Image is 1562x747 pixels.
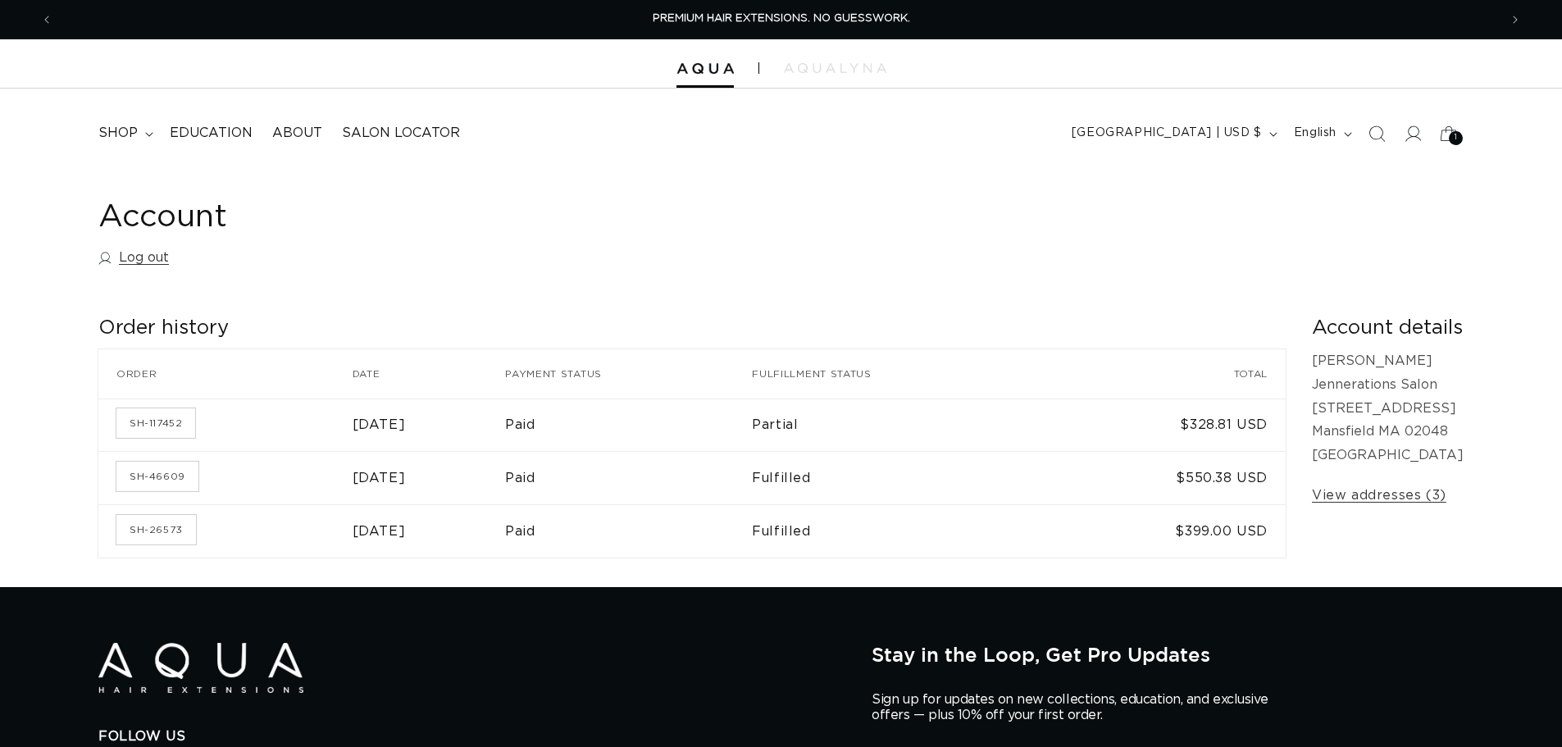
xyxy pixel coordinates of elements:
[98,246,169,270] a: Log out
[98,125,138,142] span: shop
[1072,125,1262,142] span: [GEOGRAPHIC_DATA] | USD $
[98,316,1286,341] h2: Order history
[98,643,303,693] img: Aqua Hair Extensions
[676,63,734,75] img: Aqua Hair Extensions
[98,349,353,399] th: Order
[872,643,1464,666] h2: Stay in the Loop, Get Pro Updates
[353,418,406,431] time: [DATE]
[89,115,160,152] summary: shop
[1048,349,1286,399] th: Total
[98,198,1464,238] h1: Account
[262,115,332,152] a: About
[29,4,65,35] button: Previous announcement
[1359,116,1395,152] summary: Search
[116,515,196,544] a: Order number SH-26573
[1048,399,1286,452] td: $328.81 USD
[170,125,253,142] span: Education
[353,349,505,399] th: Date
[505,504,752,558] td: Paid
[872,692,1282,723] p: Sign up for updates on new collections, education, and exclusive offers — plus 10% off your first...
[505,451,752,504] td: Paid
[752,399,1048,452] td: Partial
[353,525,406,538] time: [DATE]
[342,125,460,142] span: Salon Locator
[1497,4,1533,35] button: Next announcement
[160,115,262,152] a: Education
[1062,118,1284,149] button: [GEOGRAPHIC_DATA] | USD $
[1455,131,1458,145] span: 1
[752,349,1048,399] th: Fulfillment status
[1312,316,1464,341] h2: Account details
[98,728,847,745] h2: Follow Us
[116,408,195,438] a: Order number SH-117452
[1294,125,1337,142] span: English
[653,13,910,24] span: PREMIUM HAIR EXTENSIONS. NO GUESSWORK.
[505,349,752,399] th: Payment status
[752,451,1048,504] td: Fulfilled
[272,125,322,142] span: About
[332,115,470,152] a: Salon Locator
[784,63,886,73] img: aqualyna.com
[116,462,198,491] a: Order number SH-46609
[1312,349,1464,467] p: [PERSON_NAME] Jennerations Salon [STREET_ADDRESS] Mansfield MA 02048 [GEOGRAPHIC_DATA]
[1312,484,1446,508] a: View addresses (3)
[1048,504,1286,558] td: $399.00 USD
[353,471,406,485] time: [DATE]
[1284,118,1359,149] button: English
[752,504,1048,558] td: Fulfilled
[505,399,752,452] td: Paid
[1048,451,1286,504] td: $550.38 USD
